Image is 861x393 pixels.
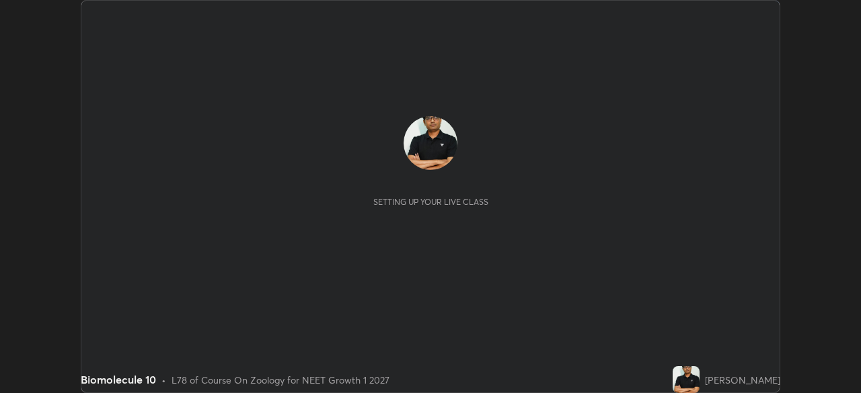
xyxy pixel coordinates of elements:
[161,373,166,387] div: •
[81,372,156,388] div: Biomolecule 10
[705,373,780,387] div: [PERSON_NAME]
[673,366,700,393] img: 949fdf8e776c44239d50da6cd554c825.jpg
[172,373,389,387] div: L78 of Course On Zoology for NEET Growth 1 2027
[373,197,488,207] div: Setting up your live class
[404,116,457,170] img: 949fdf8e776c44239d50da6cd554c825.jpg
